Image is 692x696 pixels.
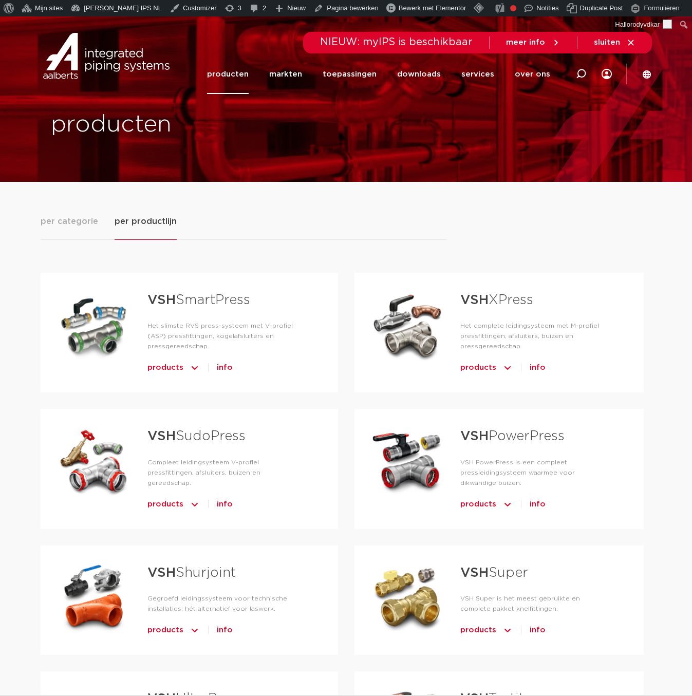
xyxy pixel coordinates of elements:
a: over ons [515,54,550,94]
p: VSH Super is het meest gebruikte en complete pakket knelfittingen. [460,593,610,614]
div: Focus keyphrase niet ingevuld [510,5,516,11]
a: downloads [397,54,441,94]
strong: VSH [460,293,489,307]
img: icon-chevron-up-1.svg [190,496,200,513]
span: meer info [506,39,545,46]
img: icon-chevron-up-1.svg [502,360,513,376]
p: VSH PowerPress is een compleet pressleidingsysteem waarmee voor dikwandige buizen. [460,457,610,488]
a: VSHShurjoint [147,566,236,579]
a: toepassingen [323,54,377,94]
a: info [530,496,546,513]
a: VSHSudoPress [147,429,246,443]
strong: VSH [147,429,176,443]
nav: Menu [602,53,612,95]
a: meer info [506,38,560,47]
span: Bewerk met Elementor [399,4,466,12]
a: producten [207,54,249,94]
img: icon-chevron-up-1.svg [190,360,200,376]
a: VSHSmartPress [147,293,250,307]
p: Het slimste RVS press-systeem met V-profiel (ASP) pressfittingen, kogelafsluiters en pressgereeds... [147,321,305,351]
span: per categorie [41,215,98,228]
a: VSHSuper [460,566,528,579]
a: info [530,360,546,376]
span: products [147,496,183,513]
strong: VSH [147,293,176,307]
p: Het complete leidingsysteem met M-profiel pressfittingen, afsluiters, buizen en pressgereedschap. [460,321,610,351]
span: sluiten [594,39,620,46]
strong: VSH [460,429,489,443]
a: Hallo [611,16,676,33]
h1: producten [51,108,341,141]
strong: VSH [147,566,176,579]
img: icon-chevron-up-1.svg [502,622,513,638]
a: markten [269,54,302,94]
a: sluiten [594,38,635,47]
span: per productlijn [115,215,177,228]
img: icon-chevron-up-1.svg [502,496,513,513]
span: rodyvdkar [630,21,660,28]
span: products [460,360,496,376]
a: info [217,622,233,638]
strong: VSH [460,566,489,579]
a: info [217,496,233,513]
a: VSHPowerPress [460,429,565,443]
nav: Menu [207,54,550,94]
span: products [147,622,183,638]
a: VSHXPress [460,293,533,307]
span: products [147,360,183,376]
a: info [530,622,546,638]
a: info [217,360,233,376]
span: products [460,496,496,513]
p: Compleet leidingsysteem V-profiel pressfittingen, afsluiters, buizen en gereedschap. [147,457,305,488]
a: services [461,54,494,94]
p: Gegroefd leidingssysteem voor technische installaties; hét alternatief voor laswerk. [147,593,305,614]
span: products [460,622,496,638]
img: icon-chevron-up-1.svg [190,622,200,638]
span: NIEUW: myIPS is beschikbaar [320,37,473,47]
